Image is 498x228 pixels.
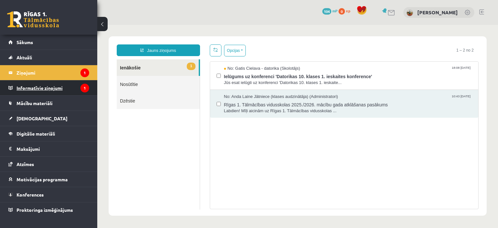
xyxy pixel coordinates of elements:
[407,10,413,16] img: Toms Tarasovs
[8,80,89,95] a: Informatīvie ziņojumi1
[80,84,89,92] i: 1
[80,68,89,77] i: 1
[19,51,102,67] a: Nosūtītie
[127,55,375,61] span: Jūs esat ielūgti uz konferenci 'Datorikas 10. klases 1. ieskaite...
[353,69,374,74] span: 10:43 [DATE]
[127,47,375,55] span: Ielūgums uz konferenci 'Datorikas 10. klases 1. ieskaites konference'
[19,34,101,51] a: 1Ienākošie
[17,131,55,137] span: Digitālie materiāli
[8,111,89,126] a: [DEMOGRAPHIC_DATA]
[346,8,350,13] span: xp
[17,80,89,95] legend: Informatīvie ziņojumi
[127,41,375,61] a: No: Gatis Cielava - datorika (Skolotājs) 18:08 [DATE] Ielūgums uz konferenci 'Datorikas 10. klase...
[17,207,73,213] span: Proktoringa izmēģinājums
[338,8,345,15] span: 0
[127,20,148,31] button: Opcijas
[19,19,103,31] a: Jauns ziņojums
[127,69,241,75] span: No: Anda Laine Jātniece (klases audzinātāja) (Administratori)
[17,161,34,167] span: Atzīmes
[417,9,458,16] a: [PERSON_NAME]
[17,39,33,45] span: Sākums
[338,8,353,13] a: 0 xp
[8,157,89,172] a: Atzīmes
[17,100,53,106] span: Mācību materiāli
[17,115,67,121] span: [DEMOGRAPHIC_DATA]
[89,38,98,45] span: 1
[332,8,338,13] span: mP
[7,11,59,28] a: Rīgas 1. Tālmācības vidusskola
[8,141,89,156] a: Maksājumi
[17,192,44,198] span: Konferences
[322,8,338,13] a: 104 mP
[353,41,374,45] span: 18:08 [DATE]
[17,65,89,80] legend: Ziņojumi
[127,69,375,89] a: No: Anda Laine Jātniece (klases audzinātāja) (Administratori) 10:43 [DATE] Rīgas 1. Tālmācības vi...
[8,50,89,65] a: Aktuāli
[19,67,102,84] a: Dzēstie
[8,65,89,80] a: Ziņojumi1
[17,54,32,60] span: Aktuāli
[8,172,89,187] a: Motivācijas programma
[8,202,89,217] a: Proktoringa izmēģinājums
[127,83,375,89] span: Labdien! Mīļi aicinām uz Rīgas 1. Tālmācības vidusskolas ...
[127,41,203,47] span: No: Gatis Cielava - datorika (Skolotājs)
[322,8,331,15] span: 104
[17,176,68,182] span: Motivācijas programma
[17,141,89,156] legend: Maksājumi
[8,96,89,111] a: Mācību materiāli
[8,126,89,141] a: Digitālie materiāli
[8,187,89,202] a: Konferences
[8,35,89,50] a: Sākums
[354,19,381,31] span: 1 – 2 no 2
[127,75,375,83] span: Rīgas 1. Tālmācības vidusskolas 2025./2026. mācību gada atklāšanas pasākums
